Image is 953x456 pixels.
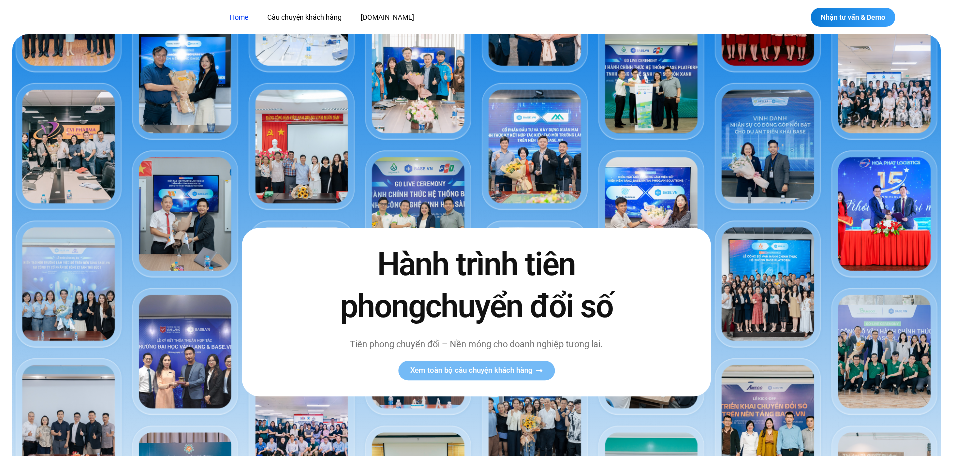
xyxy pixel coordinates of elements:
[811,8,895,27] a: Nhận tư vấn & Demo
[319,337,634,351] p: Tiên phong chuyển đổi – Nền móng cho doanh nghiệp tương lai.
[222,8,256,27] a: Home
[410,367,533,374] span: Xem toàn bộ câu chuyện khách hàng
[260,8,349,27] a: Câu chuyện khách hàng
[319,244,634,327] h2: Hành trình tiên phong
[821,14,885,21] span: Nhận tư vấn & Demo
[425,288,613,325] span: chuyển đổi số
[353,8,422,27] a: [DOMAIN_NAME]
[222,8,610,27] nav: Menu
[398,361,555,380] a: Xem toàn bộ câu chuyện khách hàng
